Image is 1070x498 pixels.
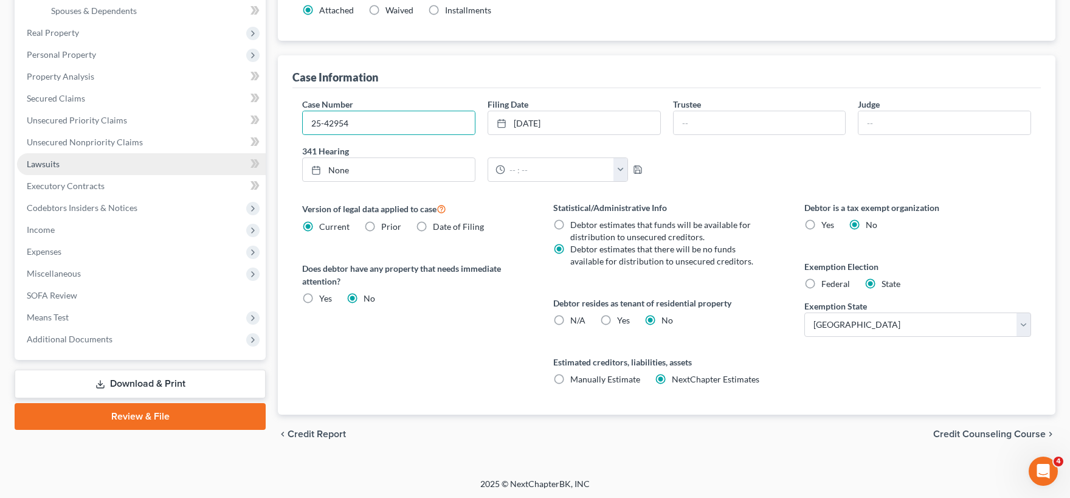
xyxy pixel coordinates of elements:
[17,285,266,306] a: SOFA Review
[933,429,1055,439] button: Credit Counseling Course chevron_right
[27,290,77,300] span: SOFA Review
[17,109,266,131] a: Unsecured Priority Claims
[17,88,266,109] a: Secured Claims
[302,262,529,288] label: Does debtor have any property that needs immediate attention?
[553,297,780,310] label: Debtor resides as tenant of residential property
[319,221,350,232] span: Current
[27,159,60,169] span: Lawsuits
[27,181,105,191] span: Executory Contracts
[27,137,143,147] span: Unsecured Nonpriority Claims
[278,429,346,439] button: chevron_left Credit Report
[27,312,69,322] span: Means Test
[821,220,834,230] span: Yes
[672,374,759,384] span: NextChapter Estimates
[27,71,94,81] span: Property Analysis
[27,27,79,38] span: Real Property
[858,111,1030,134] input: --
[661,315,673,325] span: No
[17,153,266,175] a: Lawsuits
[570,374,640,384] span: Manually Estimate
[1046,429,1055,439] i: chevron_right
[488,98,528,111] label: Filing Date
[381,221,401,232] span: Prior
[673,98,701,111] label: Trustee
[674,111,846,134] input: --
[302,201,529,216] label: Version of legal data applied to case
[488,111,660,134] a: [DATE]
[433,221,484,232] span: Date of Filing
[27,202,137,213] span: Codebtors Insiders & Notices
[17,175,266,197] a: Executory Contracts
[570,244,753,266] span: Debtor estimates that there will be no funds available for distribution to unsecured creditors.
[364,293,375,303] span: No
[553,356,780,368] label: Estimated creditors, liabilities, assets
[303,111,475,134] input: Enter case number...
[445,5,491,15] span: Installments
[302,98,353,111] label: Case Number
[821,278,850,289] span: Federal
[385,5,413,15] span: Waived
[292,70,378,85] div: Case Information
[617,315,630,325] span: Yes
[319,5,354,15] span: Attached
[570,315,585,325] span: N/A
[17,66,266,88] a: Property Analysis
[303,158,475,181] a: None
[1029,457,1058,486] iframe: Intercom live chat
[804,201,1031,214] label: Debtor is a tax exempt organization
[296,145,667,157] label: 341 Hearing
[288,429,346,439] span: Credit Report
[1054,457,1063,466] span: 4
[319,293,332,303] span: Yes
[27,93,85,103] span: Secured Claims
[866,220,877,230] span: No
[933,429,1046,439] span: Credit Counseling Course
[553,201,780,214] label: Statistical/Administrative Info
[804,260,1031,273] label: Exemption Election
[15,370,266,398] a: Download & Print
[858,98,880,111] label: Judge
[15,403,266,430] a: Review & File
[278,429,288,439] i: chevron_left
[804,300,867,313] label: Exemption State
[505,158,614,181] input: -- : --
[27,334,112,344] span: Additional Documents
[570,220,751,242] span: Debtor estimates that funds will be available for distribution to unsecured creditors.
[17,131,266,153] a: Unsecured Nonpriority Claims
[51,5,137,16] span: Spouses & Dependents
[27,268,81,278] span: Miscellaneous
[27,224,55,235] span: Income
[27,49,96,60] span: Personal Property
[27,115,127,125] span: Unsecured Priority Claims
[27,246,61,257] span: Expenses
[882,278,900,289] span: State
